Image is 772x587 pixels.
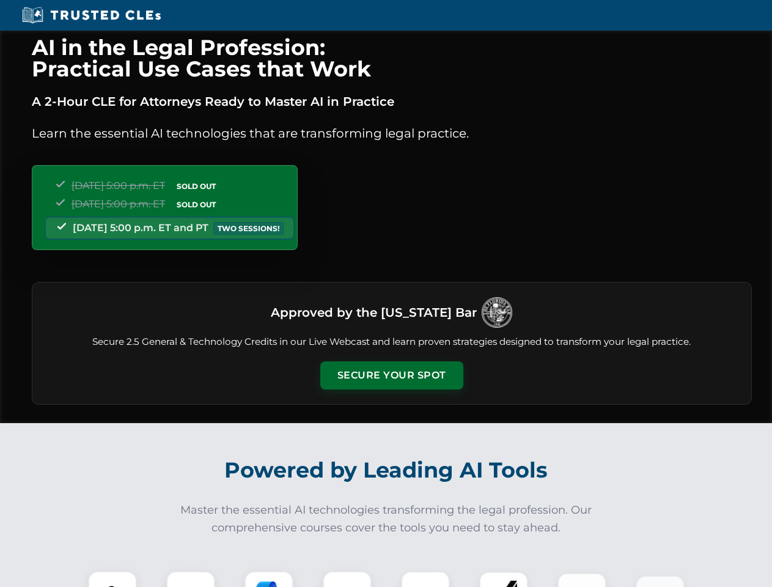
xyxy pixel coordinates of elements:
p: Secure 2.5 General & Technology Credits in our Live Webcast and learn proven strategies designed ... [47,335,737,349]
h2: Powered by Leading AI Tools [48,449,725,492]
span: SOLD OUT [172,198,220,211]
h1: AI in the Legal Profession: Practical Use Cases that Work [32,37,752,79]
img: Logo [482,297,512,328]
p: A 2-Hour CLE for Attorneys Ready to Master AI in Practice [32,92,752,111]
button: Secure Your Spot [320,361,463,389]
span: [DATE] 5:00 p.m. ET [72,180,165,191]
span: [DATE] 5:00 p.m. ET [72,198,165,210]
h3: Approved by the [US_STATE] Bar [271,301,477,323]
p: Master the essential AI technologies transforming the legal profession. Our comprehensive courses... [172,501,600,537]
span: SOLD OUT [172,180,220,193]
p: Learn the essential AI technologies that are transforming legal practice. [32,124,752,143]
img: Trusted CLEs [18,6,164,24]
